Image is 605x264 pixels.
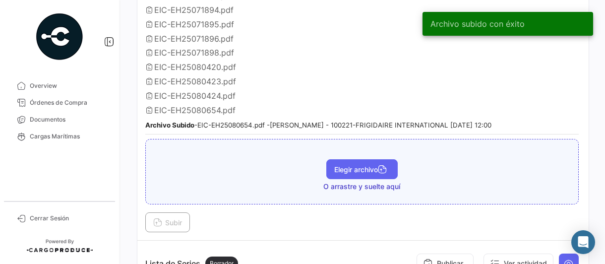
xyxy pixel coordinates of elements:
small: - EIC-EH25080654.pdf - [PERSON_NAME] - 100221-FRIGIDAIRE INTERNATIONAL [DATE] 12:00 [145,121,491,129]
span: Documentos [30,115,107,124]
span: Overview [30,81,107,90]
span: Cerrar Sesión [30,214,107,223]
a: Documentos [8,111,111,128]
a: Órdenes de Compra [8,94,111,111]
span: Cargas Marítimas [30,132,107,141]
span: EIC-EH25071896.pdf [154,34,234,44]
img: powered-by.png [35,12,84,62]
span: EIC-EH25071898.pdf [154,48,234,58]
a: Overview [8,77,111,94]
span: EIC-EH25080420.pdf [154,62,236,72]
span: EIC-EH25080424.pdf [154,91,236,101]
span: Elegir archivo [334,165,390,174]
span: Archivo subido con éxito [430,19,525,29]
button: Subir [145,212,190,232]
span: EIC-EH25071894.pdf [154,5,234,15]
span: EIC-EH25080654.pdf [154,105,236,115]
span: O arrastre y suelte aquí [323,182,400,192]
button: Elegir archivo [326,159,398,179]
span: EIC-EH25080423.pdf [154,76,236,86]
b: Archivo Subido [145,121,194,129]
a: Cargas Marítimas [8,128,111,145]
div: Abrir Intercom Messenger [571,230,595,254]
span: Subir [153,218,182,227]
span: Órdenes de Compra [30,98,107,107]
span: EIC-EH25071895.pdf [154,19,234,29]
